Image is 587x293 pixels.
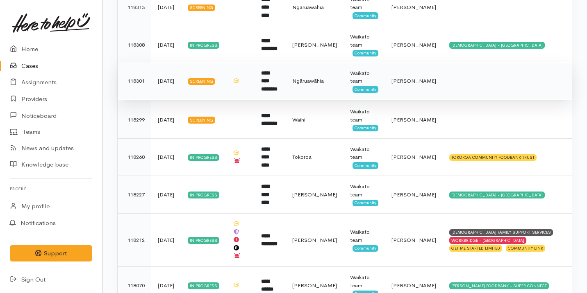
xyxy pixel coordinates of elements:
[10,245,92,262] button: Support
[353,125,378,131] span: Community
[391,282,436,289] span: [PERSON_NAME]
[350,273,378,289] div: Waikato team
[118,101,151,139] td: 118299
[353,162,378,169] span: Community
[292,4,324,11] span: Ngāruawāhia
[449,154,537,161] div: TOKOROA COMMUNITY FOODBANK TRUST
[391,153,436,160] span: [PERSON_NAME]
[118,62,151,100] td: 118301
[353,86,378,92] span: Community
[292,191,337,198] span: [PERSON_NAME]
[353,200,378,206] span: Community
[391,4,436,11] span: [PERSON_NAME]
[188,192,219,198] div: In progress
[188,78,215,85] div: Screening
[10,183,92,194] h6: Profile
[292,41,337,48] span: [PERSON_NAME]
[292,77,324,84] span: Ngāruawāhia
[391,41,436,48] span: [PERSON_NAME]
[391,116,436,123] span: [PERSON_NAME]
[449,237,526,243] div: WORKBRIDGE - [GEOGRAPHIC_DATA]
[292,282,337,289] span: [PERSON_NAME]
[449,192,545,198] div: [DEMOGRAPHIC_DATA] - [GEOGRAPHIC_DATA]
[151,62,181,100] td: [DATE]
[188,117,215,123] div: Screening
[118,176,151,214] td: 118227
[118,138,151,176] td: 118268
[391,77,436,84] span: [PERSON_NAME]
[449,229,553,236] div: [DEMOGRAPHIC_DATA] FAMILY SUPPORT SERVICES
[188,282,219,289] div: In progress
[350,69,378,85] div: Waikato team
[350,33,378,49] div: Waikato team
[449,245,502,252] div: GET ME STARTED LIMITED
[353,12,378,19] span: Community
[506,245,545,252] div: COMMUNITY LINK
[350,145,378,161] div: Waikato team
[118,26,151,64] td: 118308
[188,154,219,161] div: In progress
[350,228,378,244] div: Waikato team
[188,237,219,243] div: In progress
[449,42,545,48] div: [DEMOGRAPHIC_DATA] - [GEOGRAPHIC_DATA]
[292,237,337,243] span: [PERSON_NAME]
[151,176,181,214] td: [DATE]
[118,213,151,267] td: 118212
[188,5,215,11] div: Screening
[151,101,181,139] td: [DATE]
[353,50,378,56] span: Community
[151,213,181,267] td: [DATE]
[350,108,378,124] div: Waikato team
[188,42,219,48] div: In progress
[391,237,436,243] span: [PERSON_NAME]
[449,282,549,289] div: [PERSON_NAME] FOODBANK - SUPER CONNECT
[350,183,378,198] div: Waikato team
[292,116,305,123] span: Waihi
[292,153,312,160] span: Tokoroa
[391,191,436,198] span: [PERSON_NAME]
[353,245,378,252] span: Community
[151,138,181,176] td: [DATE]
[151,26,181,64] td: [DATE]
